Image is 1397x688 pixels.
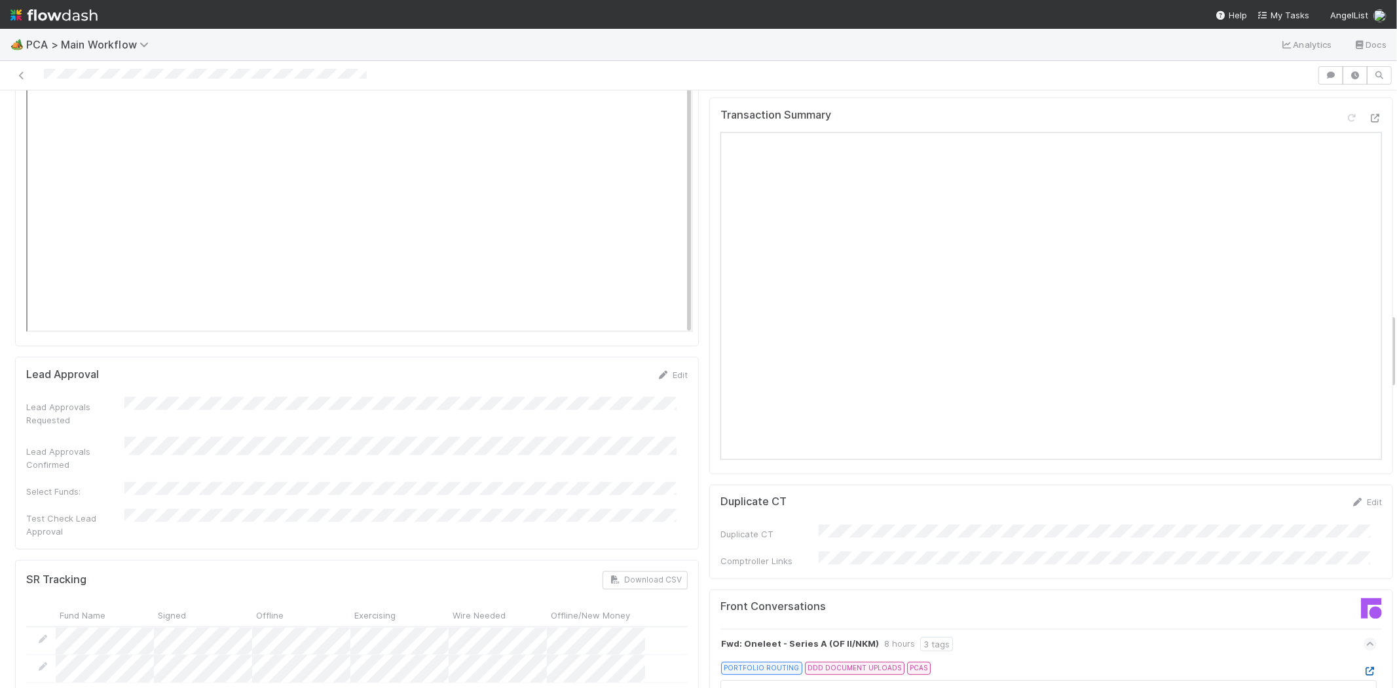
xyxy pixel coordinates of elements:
div: PORTFOLIO ROUTING [721,662,802,675]
span: PCA > Main Workflow [26,38,155,51]
div: Help [1216,9,1247,22]
h5: Transaction Summary [720,109,831,122]
img: logo-inverted-e16ddd16eac7371096b0.svg [10,4,98,26]
button: Download CSV [603,571,688,590]
div: Comptroller Links [720,555,819,568]
div: DDD DOCUMENT UPLOADS [805,662,904,675]
div: Offline [252,605,350,626]
div: PCAS [907,662,931,675]
div: Wire Needed [449,605,547,626]
h5: Front Conversations [720,601,1041,614]
div: 8 hours [884,637,915,651]
div: 3 tags [920,637,953,651]
a: Docs [1353,37,1387,52]
a: My Tasks [1257,9,1309,22]
a: Edit [1351,497,1382,508]
div: Fund Name [56,605,154,626]
div: Duplicate CT [720,528,819,541]
div: Select Funds: [26,486,124,499]
div: Lead Approvals Requested [26,400,124,427]
div: Test Check Lead Approval [26,512,124,539]
h5: SR Tracking [26,574,86,587]
div: Offline/New Money [547,605,645,626]
span: AngelList [1330,10,1368,20]
div: Lead Approvals Confirmed [26,446,124,472]
img: avatar_5106bb14-94e9-4897-80de-6ae81081f36d.png [1373,9,1387,22]
a: Analytics [1280,37,1332,52]
h5: Lead Approval [26,368,99,381]
span: 🏕️ [10,39,24,50]
div: Signed [154,605,252,626]
div: Exercising [350,605,449,626]
strong: Fwd: Oneleet - Series A (OF II/NKM) [721,637,879,651]
a: Edit [657,370,688,380]
img: front-logo-b4b721b83371efbadf0a.svg [1361,598,1382,619]
span: My Tasks [1257,10,1309,20]
h5: Duplicate CT [720,496,787,509]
